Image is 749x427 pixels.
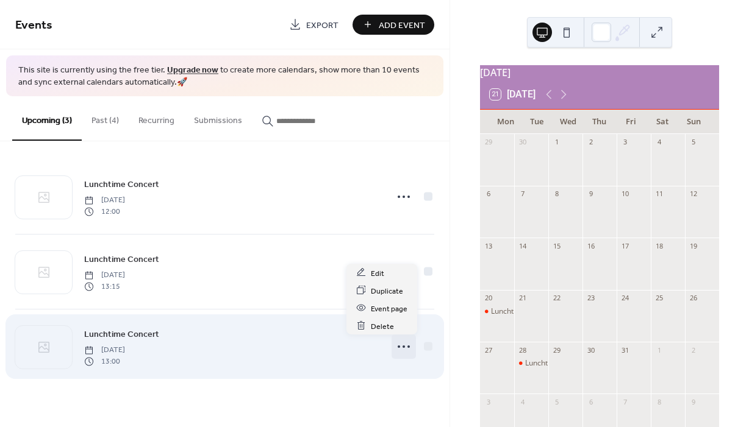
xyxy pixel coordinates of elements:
[184,96,252,139] button: Submissions
[552,241,561,250] div: 15
[678,110,709,134] div: Sun
[615,110,647,134] div: Fri
[491,306,555,317] div: Lunchtime Concert
[84,327,159,341] a: Lunchtime Concert
[353,15,434,35] button: Add Event
[518,294,527,303] div: 21
[84,252,159,266] a: Lunchtime Concert
[620,345,629,355] div: 31
[514,358,548,369] div: Lunchtime Concert
[654,241,664,250] div: 18
[484,397,493,406] div: 3
[15,13,52,37] span: Events
[525,358,589,369] div: Lunchtime Concert
[620,189,629,199] div: 10
[84,328,159,341] span: Lunchtime Concert
[552,345,561,355] div: 29
[484,294,493,303] div: 20
[379,19,425,32] span: Add Event
[689,138,698,147] div: 5
[654,345,664,355] div: 1
[371,284,403,297] span: Duplicate
[552,138,561,147] div: 1
[84,356,125,367] span: 13:00
[521,110,552,134] div: Tue
[84,206,125,217] span: 12:00
[280,15,348,35] a: Export
[480,306,514,317] div: Lunchtime Concert
[586,397,595,406] div: 6
[620,294,629,303] div: 24
[620,138,629,147] div: 3
[484,345,493,355] div: 27
[689,294,698,303] div: 26
[620,241,629,250] div: 17
[552,294,561,303] div: 22
[84,253,159,266] span: Lunchtime Concert
[553,110,584,134] div: Wed
[18,65,431,88] span: This site is currently using the free tier. to create more calendars, show more than 10 events an...
[689,241,698,250] div: 19
[490,110,521,134] div: Mon
[647,110,678,134] div: Sat
[654,138,664,147] div: 4
[484,189,493,199] div: 6
[486,86,540,103] button: 21[DATE]
[484,138,493,147] div: 29
[586,294,595,303] div: 23
[167,62,218,79] a: Upgrade now
[518,345,527,355] div: 28
[84,345,125,356] span: [DATE]
[584,110,615,134] div: Thu
[552,397,561,406] div: 5
[84,178,159,191] span: Lunchtime Concert
[689,345,698,355] div: 2
[518,138,527,147] div: 30
[620,397,629,406] div: 7
[84,270,125,281] span: [DATE]
[484,241,493,250] div: 13
[129,96,184,139] button: Recurring
[689,397,698,406] div: 9
[586,138,595,147] div: 2
[84,177,159,191] a: Lunchtime Concert
[84,195,125,206] span: [DATE]
[306,19,339,32] span: Export
[654,397,664,406] div: 8
[371,267,384,280] span: Edit
[586,241,595,250] div: 16
[518,397,527,406] div: 4
[654,189,664,199] div: 11
[82,96,129,139] button: Past (4)
[518,189,527,199] div: 7
[518,241,527,250] div: 14
[84,281,125,292] span: 13:15
[371,320,394,333] span: Delete
[586,345,595,355] div: 30
[552,189,561,199] div: 8
[654,294,664,303] div: 25
[371,302,407,315] span: Event page
[480,65,719,80] div: [DATE]
[689,189,698,199] div: 12
[586,189,595,199] div: 9
[12,96,82,141] button: Upcoming (3)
